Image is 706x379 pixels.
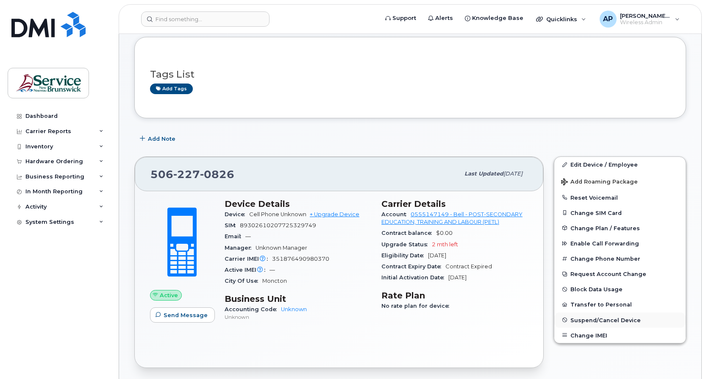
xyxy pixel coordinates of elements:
[270,267,275,273] span: —
[381,211,523,225] a: 0555147149 - Bell - POST-SECONDARY EDUCATION, TRAINING AND LABOUR (PETL)
[554,157,686,172] a: Edit Device / Employee
[160,291,178,299] span: Active
[150,307,215,323] button: Send Message
[225,313,371,320] p: Unknown
[381,211,411,217] span: Account
[225,278,262,284] span: City Of Use
[620,12,671,19] span: [PERSON_NAME] (PETL/EPFT)
[554,328,686,343] button: Change IMEI
[379,10,422,27] a: Support
[310,211,359,217] a: + Upgrade Device
[150,168,234,181] span: 506
[554,220,686,236] button: Change Plan / Features
[225,294,371,304] h3: Business Unit
[554,205,686,220] button: Change SIM Card
[381,290,528,301] h3: Rate Plan
[173,168,200,181] span: 227
[134,131,183,146] button: Add Note
[561,178,638,187] span: Add Roaming Package
[603,14,613,24] span: AP
[435,14,453,22] span: Alerts
[249,211,306,217] span: Cell Phone Unknown
[436,230,453,236] span: $0.00
[381,263,445,270] span: Contract Expiry Date
[432,241,458,248] span: 2 mth left
[200,168,234,181] span: 0826
[381,199,528,209] h3: Carrier Details
[256,245,307,251] span: Unknown Manager
[381,230,436,236] span: Contract balance
[225,211,249,217] span: Device
[554,251,686,266] button: Change Phone Number
[240,222,316,229] span: 89302610207725329749
[459,10,529,27] a: Knowledge Base
[422,10,459,27] a: Alerts
[428,252,446,259] span: [DATE]
[225,256,272,262] span: Carrier IMEI
[381,303,453,309] span: No rate plan for device
[262,278,287,284] span: Moncton
[148,135,175,143] span: Add Note
[225,199,371,209] h3: Device Details
[281,306,307,312] a: Unknown
[503,170,523,177] span: [DATE]
[620,19,671,26] span: Wireless Admin
[464,170,503,177] span: Last updated
[381,252,428,259] span: Eligibility Date
[245,233,251,240] span: —
[530,11,592,28] div: Quicklinks
[392,14,416,22] span: Support
[554,236,686,251] button: Enable Call Forwarding
[570,225,640,231] span: Change Plan / Features
[554,173,686,190] button: Add Roaming Package
[225,245,256,251] span: Manager
[225,267,270,273] span: Active IMEI
[570,240,639,247] span: Enable Call Forwarding
[594,11,686,28] div: Arseneau, Pierre-Luc (PETL/EPFT)
[150,84,193,94] a: Add tags
[554,266,686,281] button: Request Account Change
[546,16,577,22] span: Quicklinks
[448,274,467,281] span: [DATE]
[141,11,270,27] input: Find something...
[381,241,432,248] span: Upgrade Status
[554,312,686,328] button: Suspend/Cancel Device
[272,256,329,262] span: 351876490980370
[381,274,448,281] span: Initial Activation Date
[150,69,670,80] h3: Tags List
[225,222,240,229] span: SIM
[225,233,245,240] span: Email
[554,297,686,312] button: Transfer to Personal
[472,14,523,22] span: Knowledge Base
[554,281,686,297] button: Block Data Usage
[570,317,641,323] span: Suspend/Cancel Device
[164,311,208,319] span: Send Message
[225,306,281,312] span: Accounting Code
[445,263,492,270] span: Contract Expired
[554,190,686,205] button: Reset Voicemail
